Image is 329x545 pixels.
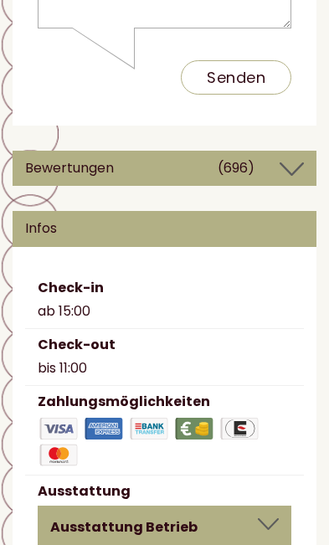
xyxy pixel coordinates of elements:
label: Check-out [38,336,116,355]
div: Guten Tag, wie können wir Ihnen helfen? [13,49,161,137]
button: Senden [143,436,254,470]
small: (696 ) [218,158,254,177]
label: Check-in [38,279,104,298]
img: EuroCard [218,415,260,441]
img: Maestro [38,442,80,468]
img: Barzahlung [173,415,215,441]
label: Ausstattung [38,482,131,501]
div: bis 11:00 [25,359,304,378]
div: Bewertungen [13,151,316,187]
div: Infos [13,211,316,247]
label: Zahlungsmöglichkeiten [38,393,210,412]
div: [DATE] [94,13,160,40]
div: Hotel Tenz [25,52,152,65]
b: Ausstattung Betrieb [50,517,198,537]
small: 09:16 [101,292,229,304]
div: Sie [101,145,229,158]
div: Guten [DATE], lässt sich das Schlafzimmer-Fenster in der Schloss-Suite verdunkeln? Liebe Grüße [93,141,241,307]
img: Banküberweisung [128,415,170,441]
small: 09:07 [25,122,152,134]
div: ab 15:00 [25,302,304,321]
img: American Express [83,415,125,441]
img: Visa [38,415,80,441]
